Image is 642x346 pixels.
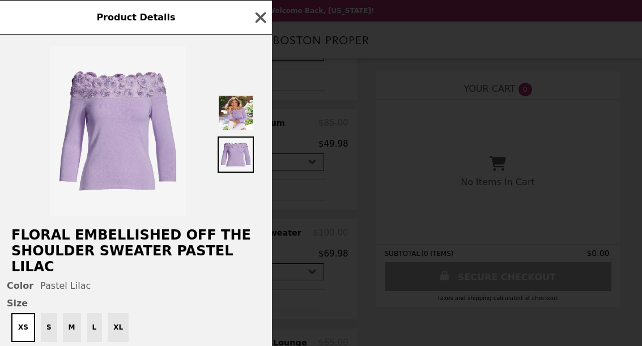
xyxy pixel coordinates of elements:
span: Product Details [96,12,175,23]
img: Thumbnail 1 [218,95,254,131]
button: XS [11,313,35,342]
img: Pastel Lilac / XS [50,46,186,216]
img: Thumbnail 2 [218,136,254,173]
span: Color [7,280,33,291]
div: Pastel Lilac [7,280,265,291]
span: Size [7,298,265,309]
